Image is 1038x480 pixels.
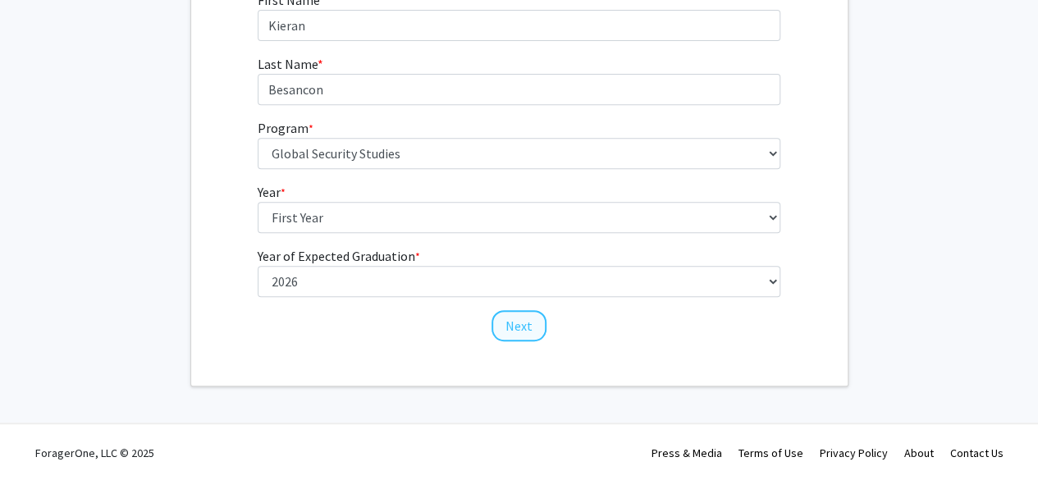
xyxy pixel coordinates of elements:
[950,446,1004,460] a: Contact Us
[820,446,888,460] a: Privacy Policy
[738,446,803,460] a: Terms of Use
[258,56,318,72] span: Last Name
[258,118,313,138] label: Program
[652,446,722,460] a: Press & Media
[12,406,70,468] iframe: Chat
[258,246,420,266] label: Year of Expected Graduation
[904,446,934,460] a: About
[492,310,546,341] button: Next
[258,182,286,202] label: Year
